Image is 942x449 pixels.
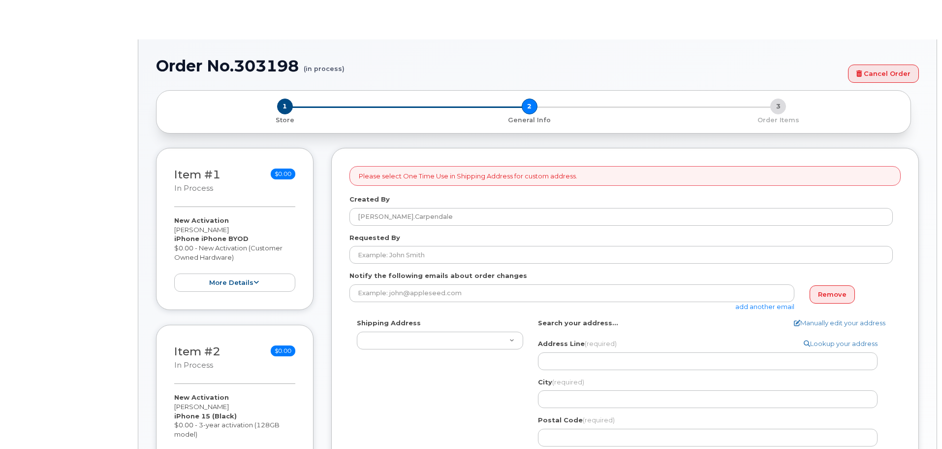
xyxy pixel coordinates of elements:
[349,195,390,204] label: Created By
[357,318,421,328] label: Shipping Address
[538,318,618,328] label: Search your address...
[164,114,405,125] a: 1 Store
[538,415,615,425] label: Postal Code
[794,318,885,328] a: Manually edit your address
[552,378,584,386] span: (required)
[174,412,237,420] strong: iPhone 15 (Black)
[168,116,401,125] p: Store
[349,271,527,280] label: Notify the following emails about order changes
[174,235,249,242] strong: iPhone iPhone BYOD
[585,340,617,347] span: (required)
[174,393,229,401] strong: New Activation
[583,416,615,424] span: (required)
[271,345,295,356] span: $0.00
[810,285,855,304] a: Remove
[359,172,577,181] p: Please select One Time Use in Shipping Address for custom address.
[174,274,295,292] button: more details
[174,345,220,371] h3: Item #2
[848,65,919,83] a: Cancel Order
[174,184,213,193] small: in process
[277,99,293,114] span: 1
[304,57,345,72] small: (in process)
[156,57,843,74] h1: Order No.303198
[174,216,229,224] strong: New Activation
[271,169,295,179] span: $0.00
[349,284,794,302] input: Example: john@appleseed.com
[174,361,213,370] small: in process
[174,169,220,194] h3: Item #1
[174,216,295,292] div: [PERSON_NAME] $0.00 - New Activation (Customer Owned Hardware)
[804,339,878,348] a: Lookup your address
[349,246,893,264] input: Example: John Smith
[538,339,617,348] label: Address Line
[538,378,584,387] label: City
[735,303,794,311] a: add another email
[349,233,400,242] label: Requested By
